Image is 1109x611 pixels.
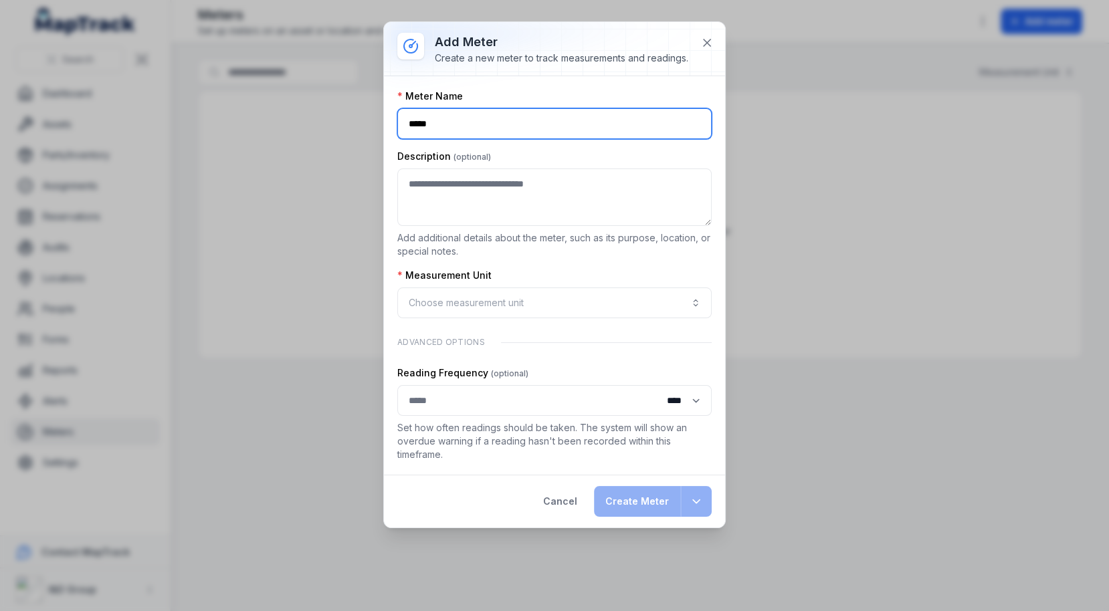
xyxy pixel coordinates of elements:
input: :rlp:-form-item-label [397,385,712,416]
label: Measurement Unit [397,269,492,282]
h3: Add meter [435,33,688,51]
label: Reading Frequency [397,366,528,380]
label: Meter Name [397,90,463,103]
input: :rlj:-form-item-label [397,108,712,139]
button: Cancel [532,486,589,517]
p: Set how often readings should be taken. The system will show an overdue warning if a reading hasn... [397,421,712,461]
p: Add additional details about the meter, such as its purpose, location, or special notes. [397,231,712,258]
textarea: :rlk:-form-item-label [397,168,712,226]
button: Choose measurement unit [397,287,712,318]
label: Description [397,150,491,163]
div: Create a new meter to track measurements and readings. [435,51,688,65]
div: Advanced Options [397,329,712,356]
